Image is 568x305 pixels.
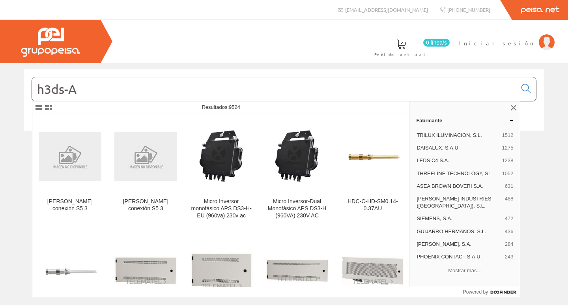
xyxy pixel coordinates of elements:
[417,132,499,139] span: TRILUX ILUMINACION, S.L.
[417,215,501,222] span: SIEMENS, S.A.
[190,125,253,188] img: Micro Inversor monofásico APS DS3-H-EU (960va) 230v ac
[413,264,517,277] button: Mostrar más…
[39,132,101,181] img: Puentes conexión S5 3
[458,33,555,40] a: Iniciar sesión
[114,132,177,181] img: Puentes conexión S5 3
[260,114,335,228] a: Micro Inversor-Dual Monofásico APS DS3-H (960VA) 230V AC Micro Inversor-Dual Monofásico APS DS3-H...
[417,157,499,164] span: LEDS C4 S.A.
[505,241,514,248] span: 284
[417,195,501,210] span: [PERSON_NAME] INDUSTRIES ([GEOGRAPHIC_DATA]), S.L.
[24,141,544,148] div: © Grupo Peisa
[184,114,259,228] a: Micro Inversor monofásico APS DS3-H-EU (960va) 230v ac Micro Inversor monofásico APS DS3-H-EU (96...
[335,114,411,228] a: HDC-C-HD-SM0.14-0.37AU HDC-C-HD-SM0.14-0.37AU
[190,252,253,290] img: XTSZDSQV3-H325W600
[266,259,329,283] img: XTSZDSQV3-H325W1000
[229,104,240,110] span: 9524
[417,144,499,152] span: DAISALUX, S.A.U.
[417,228,501,235] span: GUIJARRO HERMANOS, S.L.
[21,28,80,57] img: Grupo Peisa
[505,195,514,210] span: 488
[417,170,499,177] span: THREELINE TECHNOLOGY, SL
[374,51,428,58] span: Pedido actual
[505,228,514,235] span: 436
[502,144,513,152] span: 1275
[342,198,404,212] div: HDC-C-HD-SM0.14-0.37AU
[32,114,108,228] a: Puentes conexión S5 3 [PERSON_NAME] conexión S5 3
[447,6,490,13] span: [PHONE_NUMBER]
[505,183,514,190] span: 631
[32,77,517,101] input: Buscar...
[190,198,253,219] div: Micro Inversor monofásico APS DS3-H-EU (960va) 230v ac
[202,104,240,110] span: Resultados:
[458,39,535,47] span: Iniciar sesión
[410,114,520,127] a: Fabricante
[505,215,514,222] span: 472
[505,253,514,260] span: 243
[463,287,520,297] a: Powered by
[423,39,450,47] span: 0 línea/s
[463,288,488,296] span: Powered by
[39,198,101,212] div: [PERSON_NAME] conexión S5 3
[266,125,329,188] img: Micro Inversor-Dual Monofásico APS DS3-H (960VA) 230V AC
[502,157,513,164] span: 1238
[417,253,501,260] span: PHOENIX CONTACT S.A.U,
[114,198,177,212] div: [PERSON_NAME] conexión S5 3
[108,114,183,228] a: Puentes conexión S5 3 [PERSON_NAME] conexión S5 3
[502,170,513,177] span: 1052
[342,125,404,188] img: HDC-C-HD-SM0.14-0.37AU
[417,183,501,190] span: ASEA BROWN BOVERI S.A.
[266,198,329,219] div: Micro Inversor-Dual Monofásico APS DS3-H (960VA) 230V AC
[502,132,513,139] span: 1512
[345,6,428,13] span: [EMAIL_ADDRESS][DOMAIN_NAME]
[39,240,101,302] img: HDC-C-HD-SM0.14-0.37AG
[342,256,404,285] img: XTSZDSQV3-H350W1000
[114,256,177,285] img: XTSZDSQV3-H325W800
[417,241,501,248] span: [PERSON_NAME], S.A.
